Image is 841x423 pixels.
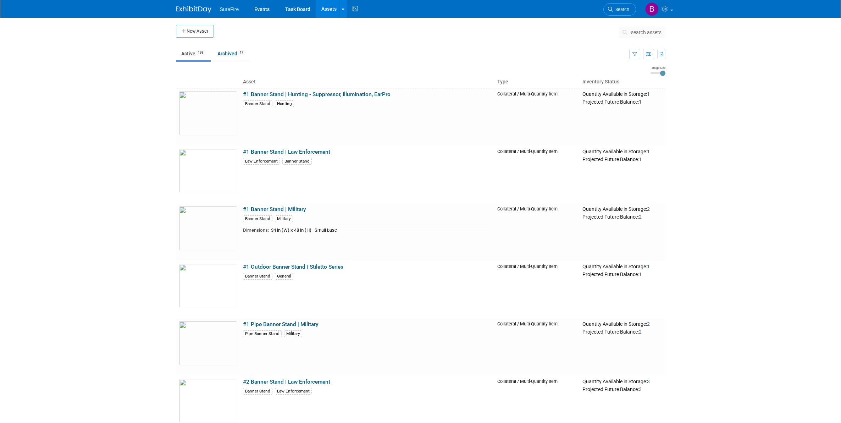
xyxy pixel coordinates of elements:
[494,203,580,261] td: Collateral / Multi-Quantity Item
[243,264,343,270] a: #1 Outdoor Banner Stand | Stiletto Series
[631,29,662,35] span: search assets
[582,213,662,220] div: Projected Future Balance:
[243,226,269,234] td: Dimensions:
[582,264,662,270] div: Quantity Available in Storage:
[647,206,650,212] span: 2
[582,379,662,385] div: Quantity Available in Storage:
[284,330,302,337] div: Military
[494,76,580,88] th: Type
[639,99,642,105] span: 1
[212,47,251,60] a: Archived17
[647,379,650,384] span: 3
[243,91,391,98] a: #1 Banner Stand | Hunting - Suppressor, Illumination, EarPro
[494,146,580,203] td: Collateral / Multi-Quantity Item
[271,227,311,233] span: 34 in (W) x 48 in (H)
[176,25,214,38] button: New Asset
[243,149,330,155] a: #1 Banner Stand | Law Enforcement
[243,321,319,328] a: #1 Pipe Banner Stand | Military
[647,321,650,327] span: 2
[582,206,662,213] div: Quantity Available in Storage:
[647,264,650,269] span: 1
[639,271,642,277] span: 1
[275,100,294,107] div: Hunting
[275,388,312,395] div: Law Enforcement
[315,227,337,233] span: Small base
[176,6,211,13] img: ExhibitDay
[494,88,580,146] td: Collateral / Multi-Quantity Item
[275,215,293,222] div: Military
[613,7,629,12] span: Search
[619,27,665,38] button: search assets
[282,158,312,165] div: Banner Stand
[243,206,306,213] a: #1 Banner Stand | Military
[176,47,211,60] a: Active198
[243,330,282,337] div: Pipe Banner Stand
[582,321,662,328] div: Quantity Available in Storage:
[582,385,662,393] div: Projected Future Balance:
[582,91,662,98] div: Quantity Available in Storage:
[582,328,662,335] div: Projected Future Balance:
[603,3,636,16] a: Search
[639,214,642,220] span: 2
[651,66,665,70] div: Image Size
[639,329,642,335] span: 2
[647,149,650,154] span: 1
[240,76,494,88] th: Asset
[243,273,272,280] div: Banner Stand
[582,149,662,155] div: Quantity Available in Storage:
[494,261,580,318] td: Collateral / Multi-Quantity Item
[582,270,662,278] div: Projected Future Balance:
[243,388,272,395] div: Banner Stand
[582,98,662,105] div: Projected Future Balance:
[645,2,659,16] img: Bree Yoshikawa
[243,215,272,222] div: Banner Stand
[494,318,580,376] td: Collateral / Multi-Quantity Item
[243,379,330,385] a: #2 Banner Stand | Law Enforcement
[238,50,245,55] span: 17
[196,50,205,55] span: 198
[582,155,662,163] div: Projected Future Balance:
[275,273,293,280] div: General
[639,156,642,162] span: 1
[243,158,280,165] div: Law Enforcement
[220,6,239,12] span: SureFire
[647,91,650,97] span: 1
[639,386,642,392] span: 3
[243,100,272,107] div: Banner Stand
